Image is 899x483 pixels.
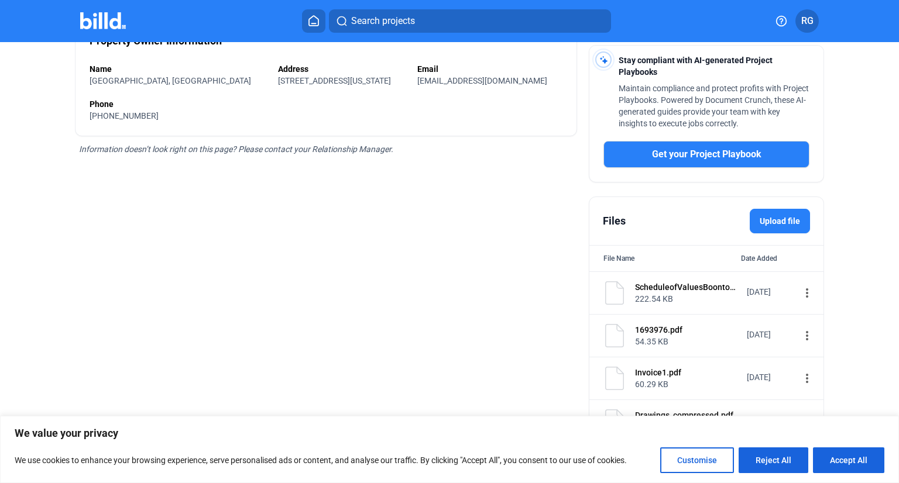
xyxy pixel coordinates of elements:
mat-icon: more_vert [800,371,814,385]
div: Files [603,213,626,229]
img: document [603,367,626,390]
div: Date Added [741,253,809,264]
span: [GEOGRAPHIC_DATA], [GEOGRAPHIC_DATA] [90,76,251,85]
img: Billd Company Logo [80,12,126,29]
span: RG [801,14,814,28]
span: [EMAIL_ADDRESS][DOMAIN_NAME] [417,76,547,85]
img: document [603,409,626,433]
div: Phone [90,98,562,110]
span: [PHONE_NUMBER] [90,111,159,120]
div: Invoice1.pdf [635,367,739,378]
mat-icon: more_vert [800,329,814,343]
div: [DATE] [747,414,794,426]
button: Get your Project Playbook [603,141,809,168]
span: Search projects [351,14,415,28]
button: Search projects [329,9,611,33]
button: Reject All [739,447,808,473]
img: document [603,324,626,347]
span: Maintain compliance and protect profits with Project Playbooks. Powered by Document Crunch, these... [619,84,809,128]
button: Customise [660,447,734,473]
span: Get your Project Playbook [652,147,761,161]
p: We use cookies to enhance your browsing experience, serve personalised ads or content, and analys... [15,453,627,467]
p: We value your privacy [15,426,884,440]
img: document [603,281,626,305]
div: File Name [603,253,634,264]
div: 54.35 KB [635,336,739,347]
div: ScheduleofValuesBoontonWellfieldRev2.xlsxBoonton.pdf [635,281,739,293]
div: [DATE] [747,371,794,383]
div: 222.54 KB [635,293,739,305]
div: 60.29 KB [635,378,739,390]
label: Upload file [750,209,810,233]
div: Email [417,63,562,75]
span: [STREET_ADDRESS][US_STATE] [278,76,391,85]
mat-icon: more_vert [800,414,814,428]
button: RG [795,9,819,33]
span: Information doesn’t look right on this page? Please contact your Relationship Manager. [79,144,393,154]
button: Accept All [813,447,884,473]
div: [DATE] [747,286,794,298]
span: Stay compliant with AI-generated Project Playbooks [619,56,773,77]
div: Drawings_compressed.pdf [635,409,739,421]
div: Address [278,63,406,75]
mat-icon: more_vert [800,286,814,300]
div: 1693976.pdf [635,324,739,336]
div: [DATE] [747,329,794,340]
div: Name [90,63,266,75]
